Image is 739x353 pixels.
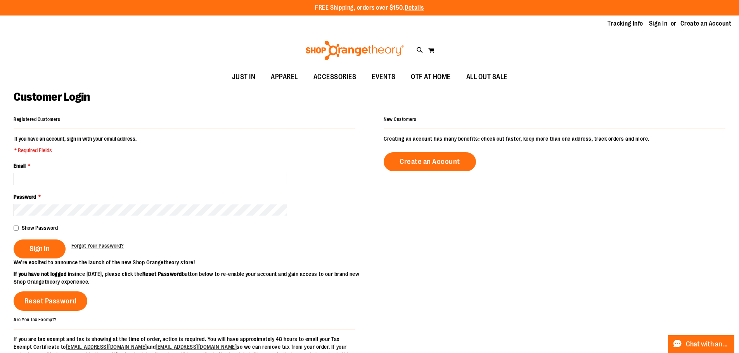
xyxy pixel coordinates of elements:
[14,135,137,154] legend: If you have an account, sign in with your email address.
[14,271,72,277] strong: If you have not logged in
[315,3,424,12] p: FREE Shipping, orders over $150.
[400,157,460,166] span: Create an Account
[405,4,424,11] a: Details
[14,146,137,154] span: * Required Fields
[384,135,725,143] p: Creating an account has many benefits: check out faster, keep more than one address, track orders...
[14,317,57,322] strong: Are You Tax Exempt?
[384,152,476,171] a: Create an Account
[14,163,26,169] span: Email
[71,243,124,249] span: Forgot Your Password?
[668,335,735,353] button: Chat with an Expert
[372,68,395,86] span: EVENTS
[14,270,370,286] p: since [DATE], please click the button below to re-enable your account and gain access to our bran...
[232,68,256,86] span: JUST IN
[649,19,668,28] a: Sign In
[271,68,298,86] span: APPAREL
[466,68,507,86] span: ALL OUT SALE
[29,245,50,253] span: Sign In
[142,271,182,277] strong: Reset Password
[607,19,643,28] a: Tracking Info
[14,291,87,311] a: Reset Password
[71,242,124,250] a: Forgot Your Password?
[411,68,451,86] span: OTF AT HOME
[14,239,66,258] button: Sign In
[66,344,147,350] a: [EMAIL_ADDRESS][DOMAIN_NAME]
[384,117,417,122] strong: New Customers
[680,19,732,28] a: Create an Account
[156,344,237,350] a: [EMAIL_ADDRESS][DOMAIN_NAME]
[24,297,77,305] span: Reset Password
[14,258,370,266] p: We’re excited to announce the launch of the new Shop Orangetheory store!
[686,341,730,348] span: Chat with an Expert
[22,225,58,231] span: Show Password
[305,41,405,60] img: Shop Orangetheory
[14,117,60,122] strong: Registered Customers
[14,194,36,200] span: Password
[313,68,357,86] span: ACCESSORIES
[14,90,90,103] span: Customer Login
